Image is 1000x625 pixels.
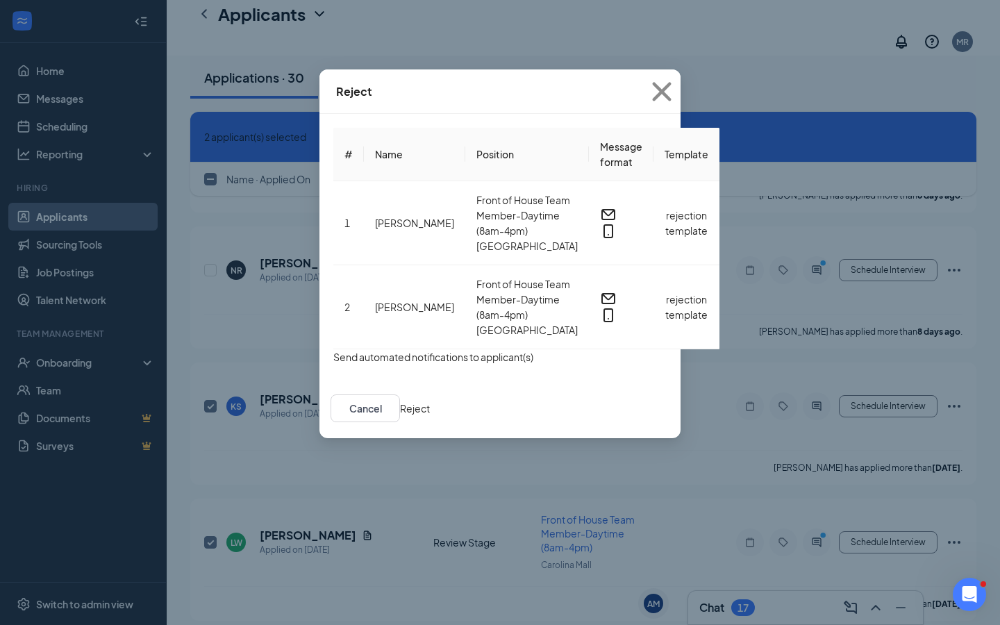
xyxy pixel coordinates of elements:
button: Cancel [331,394,400,422]
td: [PERSON_NAME] [364,181,465,265]
svg: Cross [643,73,681,110]
button: rejection template [665,292,708,322]
span: rejection template [665,209,708,237]
span: [GEOGRAPHIC_DATA] [476,238,578,253]
svg: MobileSms [600,223,617,240]
span: Send automated notifications to applicant(s) [333,349,533,365]
svg: Email [600,290,617,307]
button: rejection template [665,208,708,238]
span: Front of House Team Member-Daytime (8am-4pm) [476,192,578,238]
th: Template [653,128,719,181]
span: Front of House Team Member-Daytime (8am-4pm) [476,276,578,322]
svg: MobileSms [600,307,617,324]
button: Reject [400,401,430,416]
svg: Email [600,206,617,223]
span: 2 [344,301,350,313]
iframe: Intercom live chat [953,578,986,611]
td: [PERSON_NAME] [364,265,465,349]
th: Name [364,128,465,181]
span: 1 [344,217,350,229]
th: # [333,128,364,181]
th: Message format [589,128,653,181]
button: Close [643,69,681,114]
div: Reject [336,84,372,99]
span: [GEOGRAPHIC_DATA] [476,322,578,337]
th: Position [465,128,589,181]
span: rejection template [665,293,708,321]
